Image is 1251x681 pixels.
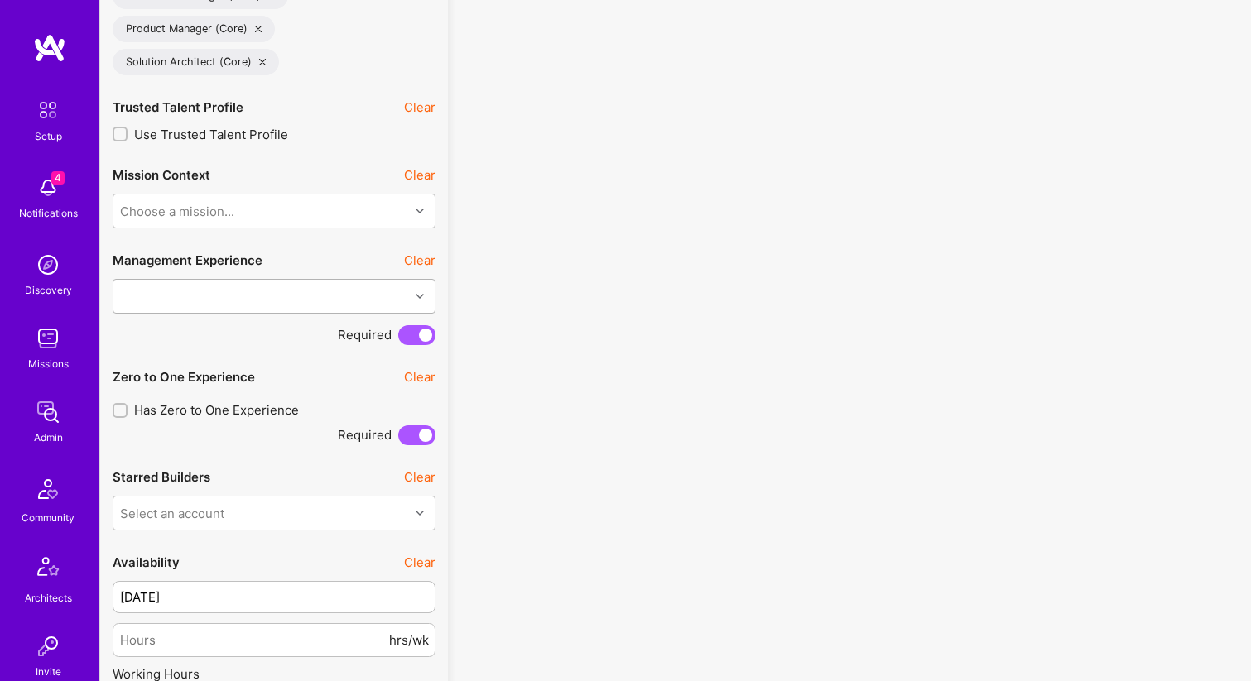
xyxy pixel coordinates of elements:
[113,252,262,269] div: Management Experience
[22,509,75,526] div: Community
[31,322,65,355] img: teamwork
[389,631,429,649] span: hrs/wk
[31,171,65,204] img: bell
[338,426,392,444] span: Required
[113,468,210,486] div: Starred Builders
[113,98,243,116] div: Trusted Talent Profile
[31,93,65,127] img: setup
[113,554,180,571] div: Availability
[25,589,72,607] div: Architects
[113,166,210,184] div: Mission Context
[120,619,386,661] input: Hours
[120,202,234,219] div: Choose a mission...
[25,281,72,299] div: Discovery
[259,59,266,65] i: icon Close
[404,368,435,386] button: Clear
[120,504,224,521] div: Select an account
[134,126,288,143] span: Use Trusted Talent Profile
[134,401,299,419] span: Has Zero to One Experience
[338,326,392,343] span: Required
[28,549,68,589] img: Architects
[113,581,435,613] input: Latest start date...
[404,166,435,184] button: Clear
[404,252,435,269] button: Clear
[113,16,275,42] div: Product Manager (Core)
[404,554,435,571] button: Clear
[404,468,435,486] button: Clear
[36,663,61,680] div: Invite
[28,355,69,372] div: Missions
[28,469,68,509] img: Community
[416,207,424,215] i: icon Chevron
[31,248,65,281] img: discovery
[34,429,63,446] div: Admin
[113,49,279,75] div: Solution Architect (Core)
[33,33,66,63] img: logo
[19,204,78,222] div: Notifications
[255,26,262,32] i: icon Close
[35,127,62,145] div: Setup
[31,396,65,429] img: admin teamwork
[416,509,424,517] i: icon Chevron
[113,368,255,386] div: Zero to One Experience
[404,98,435,116] button: Clear
[51,171,65,185] span: 4
[416,292,424,300] i: icon Chevron
[31,630,65,663] img: Invite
